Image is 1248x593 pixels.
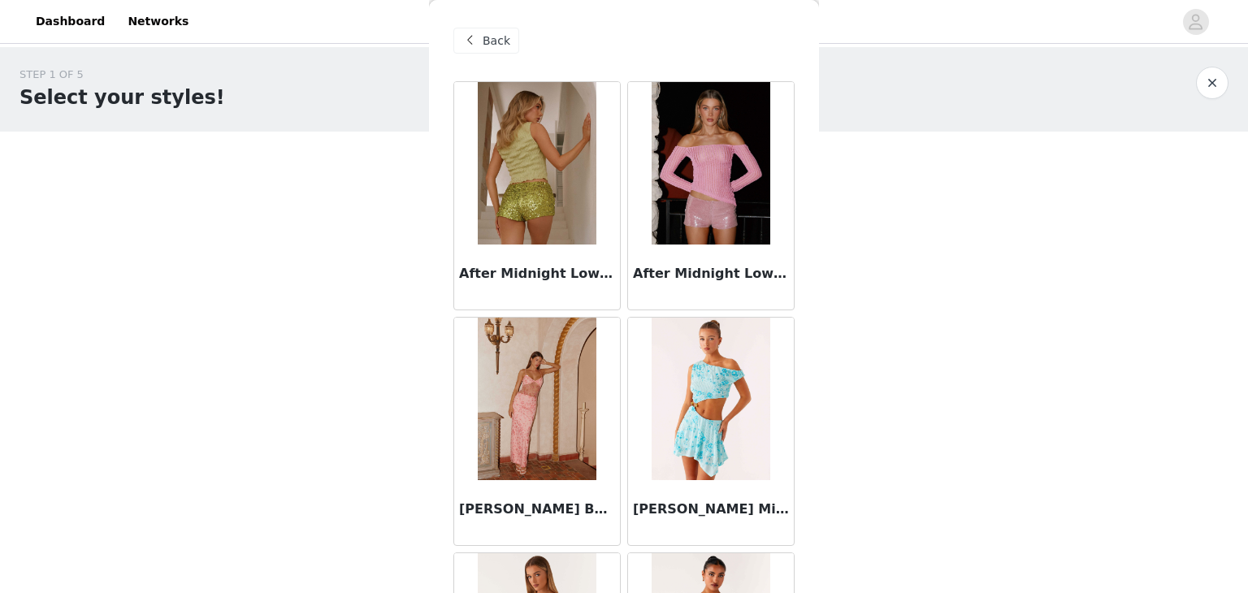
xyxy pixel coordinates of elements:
[459,264,615,284] h3: After Midnight Low Rise Sequin Mini Shorts - Olive
[478,318,596,480] img: Akira Beaded Maxi Dress - Pink Orange
[633,264,789,284] h3: After Midnight Low Rise Sequin Mini Shorts - Pink
[478,82,596,245] img: After Midnight Low Rise Sequin Mini Shorts - Olive
[633,500,789,519] h3: [PERSON_NAME] Mini Dress - Blue
[459,500,615,519] h3: [PERSON_NAME] Beaded Maxi Dress - Pink Orange
[26,3,115,40] a: Dashboard
[118,3,198,40] a: Networks
[19,83,225,112] h1: Select your styles!
[483,32,510,50] span: Back
[19,67,225,83] div: STEP 1 OF 5
[652,82,769,245] img: After Midnight Low Rise Sequin Mini Shorts - Pink
[652,318,769,480] img: Aletta Sequin Mini Dress - Blue
[1188,9,1203,35] div: avatar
